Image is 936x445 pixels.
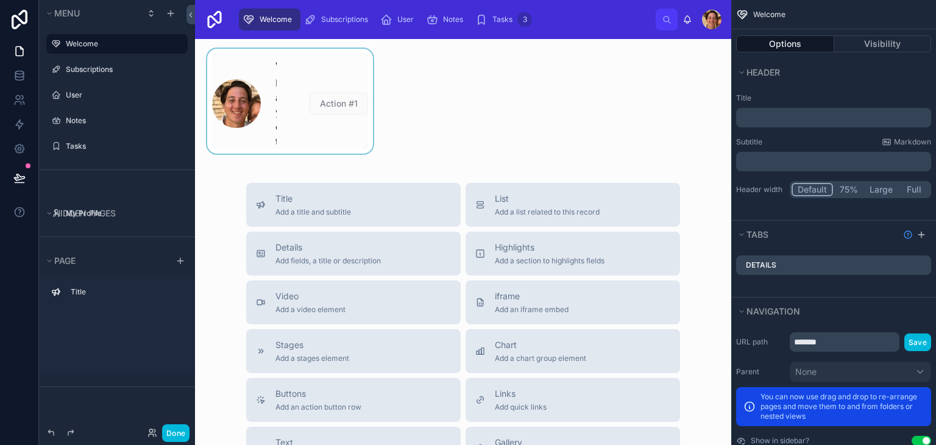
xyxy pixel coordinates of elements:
[466,378,680,422] button: LinksAdd quick links
[495,241,604,254] span: Highlights
[246,183,461,227] button: TitleAdd a title and subtitle
[517,12,532,27] div: 3
[795,366,817,378] span: None
[443,15,463,24] span: Notes
[300,9,377,30] a: Subscriptions
[66,116,180,126] label: Notes
[275,207,351,217] span: Add a title and subtitle
[495,402,547,412] span: Add quick links
[760,392,924,421] p: You can now use drag and drop to re-arrange pages and move them to and from folders or nested views
[66,65,180,74] label: Subscriptions
[275,193,351,205] span: Title
[397,15,414,24] span: User
[495,290,569,302] span: iframe
[495,193,600,205] span: List
[275,339,349,351] span: Stages
[746,67,780,77] span: Header
[66,39,180,49] label: Welcome
[834,35,932,52] button: Visibility
[246,280,461,324] button: VideoAdd a video element
[904,333,931,351] button: Save
[205,10,224,29] img: App logo
[466,329,680,373] button: ChartAdd a chart group element
[864,183,898,196] button: Large
[746,229,768,240] span: Tabs
[466,183,680,227] button: ListAdd a list related to this record
[66,141,180,151] label: Tasks
[54,255,76,266] span: Page
[833,183,864,196] button: 75%
[903,230,913,240] svg: Show help information
[466,280,680,324] button: iframeAdd an iframe embed
[736,226,898,243] button: Tabs
[162,424,190,442] button: Done
[736,303,924,320] button: Navigation
[495,388,547,400] span: Links
[246,329,461,373] button: StagesAdd a stages element
[44,252,168,269] button: Page
[66,208,180,218] label: My Profile
[736,152,931,171] div: scrollable content
[736,337,785,347] label: URL path
[882,137,931,147] a: Markdown
[472,9,536,30] a: Tasks3
[239,9,300,30] a: Welcome
[260,15,292,24] span: Welcome
[275,256,381,266] span: Add fields, a title or description
[746,260,776,270] label: Details
[753,10,785,20] span: Welcome
[246,232,461,276] button: DetailsAdd fields, a title or description
[736,64,924,81] button: Header
[495,256,604,266] span: Add a section to highlights fields
[495,354,586,363] span: Add a chart group element
[492,15,512,24] span: Tasks
[746,306,800,316] span: Navigation
[246,378,461,422] button: ButtonsAdd an action button row
[466,232,680,276] button: HighlightsAdd a section to highlights fields
[898,183,929,196] button: Full
[790,361,931,382] button: None
[792,183,833,196] button: Default
[495,339,586,351] span: Chart
[422,9,472,30] a: Notes
[736,137,762,147] label: Subtitle
[321,15,368,24] span: Subscriptions
[275,305,346,315] span: Add a video element
[275,354,349,363] span: Add a stages element
[44,205,183,222] button: Hidden pages
[44,5,139,22] button: Menu
[275,290,346,302] span: Video
[54,8,80,18] span: Menu
[66,90,180,100] label: User
[275,388,361,400] span: Buttons
[495,207,600,217] span: Add a list related to this record
[736,185,785,194] label: Header width
[39,277,195,314] div: scrollable content
[495,305,569,315] span: Add an iframe embed
[736,108,931,127] div: scrollable content
[275,402,361,412] span: Add an action button row
[894,137,931,147] span: Markdown
[275,241,381,254] span: Details
[71,287,178,297] label: Title
[736,367,785,377] label: Parent
[377,9,422,30] a: User
[234,6,656,33] div: scrollable content
[736,93,931,103] label: Title
[736,35,834,52] button: Options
